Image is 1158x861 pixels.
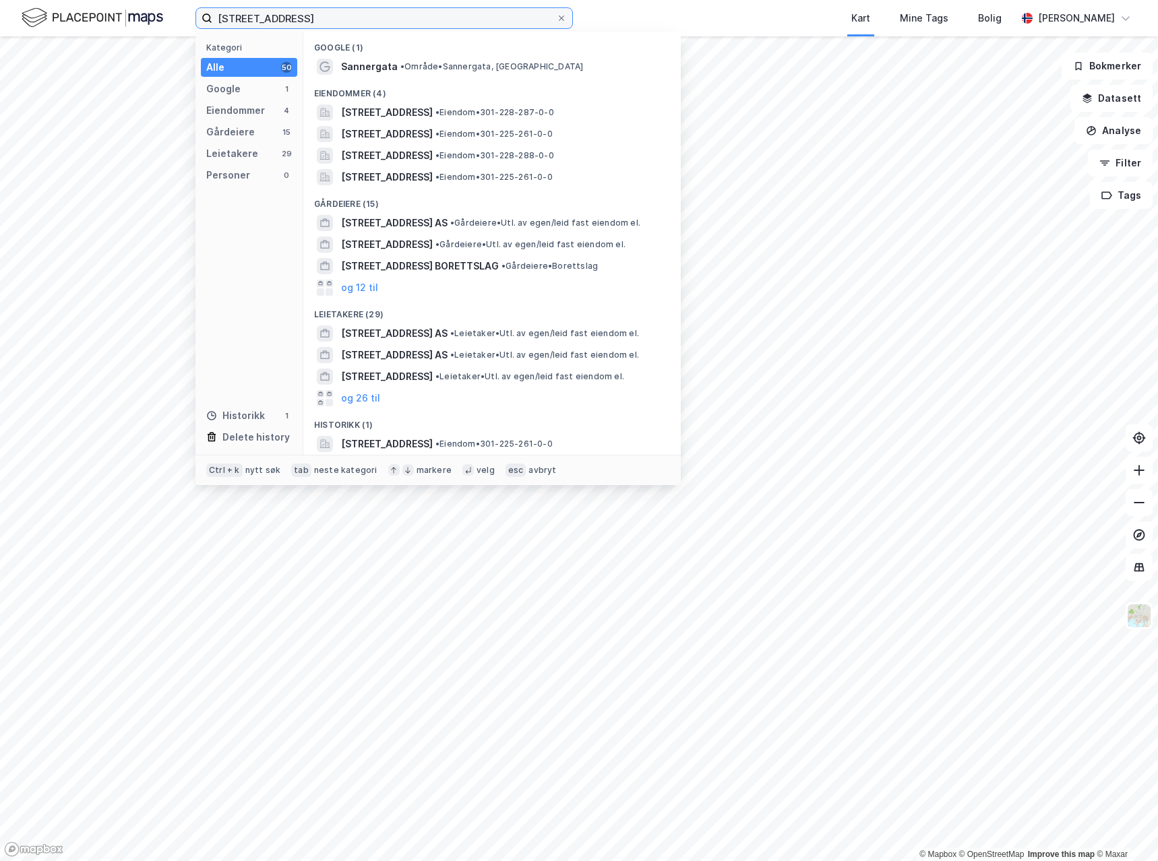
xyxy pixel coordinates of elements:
span: Gårdeiere • Borettslag [501,261,598,272]
span: [STREET_ADDRESS] [341,104,433,121]
div: 15 [281,127,292,137]
div: Google [206,81,241,97]
a: Improve this map [1028,850,1095,859]
span: Eiendom • 301-225-261-0-0 [435,172,553,183]
div: velg [477,465,495,476]
div: neste kategori [314,465,377,476]
span: [STREET_ADDRESS] BORETTSLAG [341,258,499,274]
div: Kart [851,10,870,26]
div: 50 [281,62,292,73]
span: • [435,239,439,249]
button: Tags [1090,182,1153,209]
div: Historikk [206,408,265,424]
span: Leietaker • Utl. av egen/leid fast eiendom el. [450,350,639,360]
div: Leietakere (29) [303,298,681,323]
div: esc [506,464,526,477]
span: Eiendom • 301-225-261-0-0 [435,439,553,449]
button: og 12 til [341,280,378,296]
span: [STREET_ADDRESS] AS [341,215,448,231]
div: avbryt [528,465,556,476]
div: Leietakere [206,146,258,162]
input: Søk på adresse, matrikkel, gårdeiere, leietakere eller personer [212,8,556,28]
div: Historikk (1) [303,409,681,433]
span: Gårdeiere • Utl. av egen/leid fast eiendom el. [435,239,626,250]
span: • [435,371,439,381]
span: Eiendom • 301-228-288-0-0 [435,150,554,161]
div: Google (1) [303,32,681,56]
span: • [435,129,439,139]
span: • [501,261,506,271]
span: [STREET_ADDRESS] [341,236,433,253]
div: Bolig [978,10,1002,26]
div: 29 [281,148,292,159]
div: markere [417,465,452,476]
span: [STREET_ADDRESS] [341,369,433,385]
span: Gårdeiere • Utl. av egen/leid fast eiendom el. [450,218,640,228]
button: Analyse [1074,117,1153,144]
span: [STREET_ADDRESS] [341,126,433,142]
span: • [435,439,439,449]
button: Bokmerker [1062,53,1153,79]
button: og 26 til [341,390,380,406]
span: Leietaker • Utl. av egen/leid fast eiendom el. [450,328,639,339]
span: [STREET_ADDRESS] AS [341,325,448,342]
span: • [400,61,404,71]
span: [STREET_ADDRESS] [341,436,433,452]
img: logo.f888ab2527a4732fd821a326f86c7f29.svg [22,6,163,30]
div: Mine Tags [900,10,948,26]
a: OpenStreetMap [959,850,1025,859]
span: • [450,350,454,360]
div: Alle [206,59,224,75]
div: Eiendommer (4) [303,77,681,102]
div: 1 [281,410,292,421]
div: 4 [281,105,292,116]
span: • [450,328,454,338]
div: Ctrl + k [206,464,243,477]
span: • [450,218,454,228]
span: [STREET_ADDRESS] AS [341,347,448,363]
div: [PERSON_NAME] [1038,10,1115,26]
span: [STREET_ADDRESS] [341,148,433,164]
div: Kategori [206,42,297,53]
div: Eiendommer [206,102,265,119]
span: Sannergata [341,59,398,75]
div: nytt søk [245,465,281,476]
div: 1 [281,84,292,94]
div: 0 [281,170,292,181]
span: • [435,150,439,160]
a: Mapbox homepage [4,841,63,857]
span: Leietaker • Utl. av egen/leid fast eiendom el. [435,371,624,382]
div: Gårdeiere [206,124,255,140]
button: Filter [1088,150,1153,177]
div: Gårdeiere (15) [303,188,681,212]
span: Område • Sannergata, [GEOGRAPHIC_DATA] [400,61,583,72]
span: • [435,172,439,182]
iframe: Chat Widget [1091,796,1158,861]
span: Eiendom • 301-225-261-0-0 [435,129,553,139]
span: [STREET_ADDRESS] [341,169,433,185]
div: Personer [206,167,250,183]
img: Z [1126,603,1152,629]
span: Eiendom • 301-228-287-0-0 [435,107,554,118]
span: • [435,107,439,117]
a: Mapbox [919,850,956,859]
div: tab [291,464,311,477]
div: Delete history [222,429,290,445]
button: Datasett [1070,85,1153,112]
